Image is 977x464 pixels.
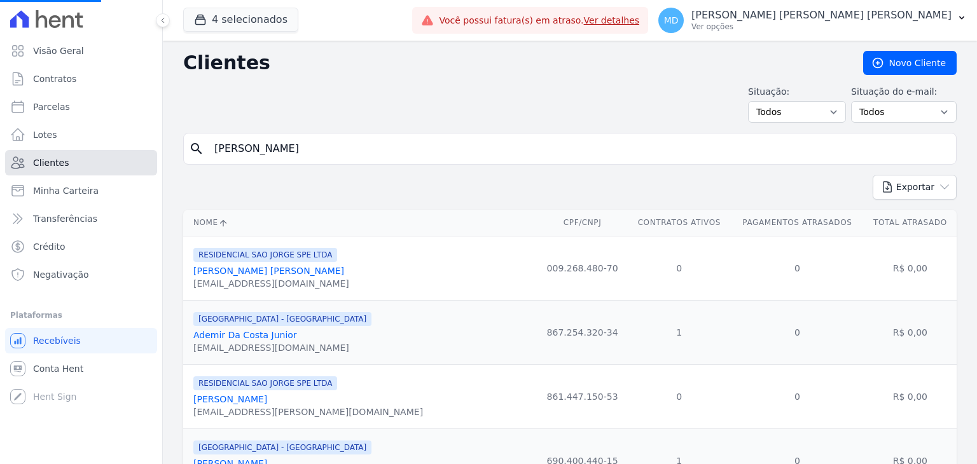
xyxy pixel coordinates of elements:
[864,210,957,236] th: Total Atrasado
[731,364,864,428] td: 0
[691,22,952,32] p: Ver opções
[33,44,84,57] span: Visão Geral
[207,136,951,161] input: Buscar por nome, CPF ou e-mail
[189,141,204,156] i: search
[648,3,977,38] button: MD [PERSON_NAME] [PERSON_NAME] [PERSON_NAME] Ver opções
[628,364,731,428] td: 0
[33,72,76,85] span: Contratos
[873,175,957,200] button: Exportar
[193,394,267,404] a: [PERSON_NAME]
[5,150,157,175] a: Clientes
[537,300,628,364] td: 867.254.320-34
[33,184,99,197] span: Minha Carteira
[5,206,157,231] a: Transferências
[33,100,70,113] span: Parcelas
[863,51,957,75] a: Novo Cliente
[5,328,157,353] a: Recebíveis
[33,240,66,253] span: Crédito
[628,210,731,236] th: Contratos Ativos
[33,212,97,225] span: Transferências
[748,85,846,99] label: Situação:
[731,236,864,300] td: 0
[5,94,157,119] a: Parcelas
[5,66,157,92] a: Contratos
[664,16,679,25] span: MD
[5,262,157,287] a: Negativação
[5,38,157,64] a: Visão Geral
[731,300,864,364] td: 0
[5,356,157,381] a: Conta Hent
[183,8,298,32] button: 4 selecionados
[5,122,157,147] a: Lotes
[584,15,640,25] a: Ver detalhes
[193,376,337,390] span: RESIDENCIAL SAO JORGE SPE LTDA
[5,234,157,259] a: Crédito
[5,178,157,203] a: Minha Carteira
[193,312,371,326] span: [GEOGRAPHIC_DATA] - [GEOGRAPHIC_DATA]
[193,330,297,340] a: Ademir Da Costa Junior
[851,85,957,99] label: Situação do e-mail:
[691,9,952,22] p: [PERSON_NAME] [PERSON_NAME] [PERSON_NAME]
[33,334,81,347] span: Recebíveis
[537,364,628,428] td: 861.447.150-53
[864,300,957,364] td: R$ 0,00
[193,277,349,290] div: [EMAIL_ADDRESS][DOMAIN_NAME]
[10,308,152,323] div: Plataformas
[193,406,423,418] div: [EMAIL_ADDRESS][PERSON_NAME][DOMAIN_NAME]
[193,341,371,354] div: [EMAIL_ADDRESS][DOMAIN_NAME]
[183,51,843,74] h2: Clientes
[193,248,337,262] span: RESIDENCIAL SAO JORGE SPE LTDA
[731,210,864,236] th: Pagamentos Atrasados
[864,236,957,300] td: R$ 0,00
[864,364,957,428] td: R$ 0,00
[33,156,69,169] span: Clientes
[33,362,83,375] span: Conta Hent
[183,210,537,236] th: Nome
[537,236,628,300] td: 009.268.480-70
[537,210,628,236] th: CPF/CNPJ
[193,266,344,276] a: [PERSON_NAME] [PERSON_NAME]
[628,236,731,300] td: 0
[439,14,639,27] span: Você possui fatura(s) em atraso.
[628,300,731,364] td: 1
[33,268,89,281] span: Negativação
[193,440,371,454] span: [GEOGRAPHIC_DATA] - [GEOGRAPHIC_DATA]
[33,128,57,141] span: Lotes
